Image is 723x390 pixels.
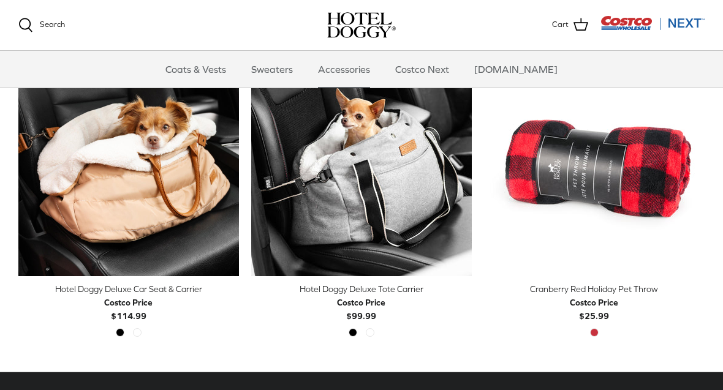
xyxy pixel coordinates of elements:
a: hoteldoggy.com hoteldoggycom [327,12,396,38]
a: Search [18,18,65,32]
a: Accessories [307,51,381,88]
a: Sweaters [240,51,304,88]
a: Visit Costco Next [600,23,705,32]
div: Hotel Doggy Deluxe Car Seat & Carrier [18,282,239,296]
div: Costco Price [337,296,385,309]
div: Costco Price [570,296,618,309]
img: hoteldoggycom [327,12,396,38]
a: Cart [552,17,588,33]
b: $114.99 [104,296,153,321]
div: Cranberry Red Holiday Pet Throw [484,282,705,296]
a: Hotel Doggy Deluxe Tote Carrier Costco Price$99.99 [251,282,472,323]
a: Coats & Vests [154,51,237,88]
a: Cranberry Red Holiday Pet Throw [484,56,705,276]
b: $99.99 [337,296,385,321]
a: [DOMAIN_NAME] [463,51,569,88]
span: Cart [552,18,569,31]
img: Costco Next [600,15,705,31]
div: Hotel Doggy Deluxe Tote Carrier [251,282,472,296]
a: Hotel Doggy Deluxe Tote Carrier [251,56,472,276]
div: Costco Price [104,296,153,309]
a: Hotel Doggy Deluxe Car Seat & Carrier Costco Price$114.99 [18,282,239,323]
a: Cranberry Red Holiday Pet Throw Costco Price$25.99 [484,282,705,323]
span: Search [40,20,65,29]
a: Costco Next [384,51,460,88]
b: $25.99 [570,296,618,321]
a: Hotel Doggy Deluxe Car Seat & Carrier [18,56,239,276]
